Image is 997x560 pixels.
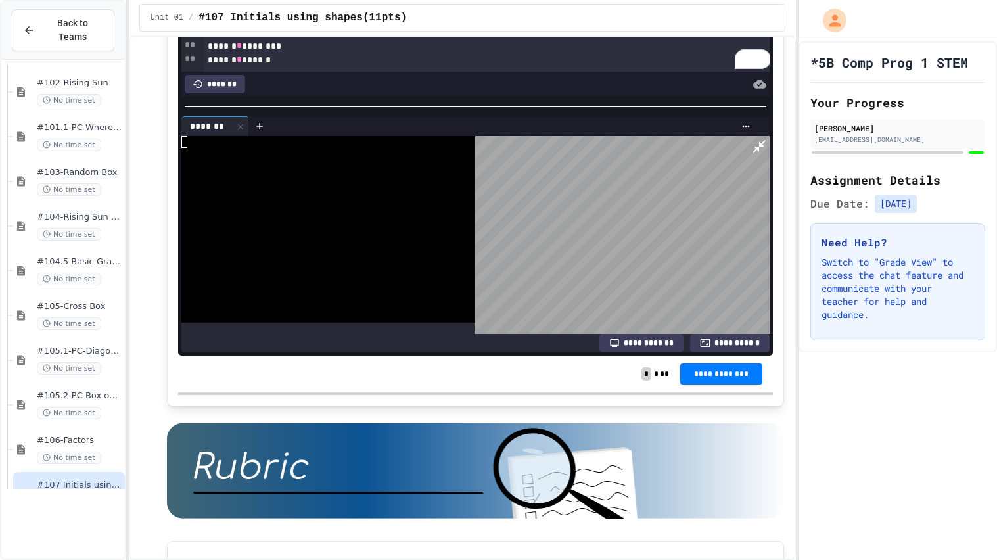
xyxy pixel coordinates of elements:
[822,256,974,321] p: Switch to "Grade View" to access the chat feature and communicate with your teacher for help and ...
[37,167,122,178] span: #103-Random Box
[37,183,101,196] span: No time set
[810,93,985,112] h2: Your Progress
[37,122,122,133] span: #101.1-PC-Where am I?
[12,9,114,51] button: Back to Teams
[37,346,122,357] span: #105.1-PC-Diagonal line
[809,5,850,35] div: My Account
[810,171,985,189] h2: Assignment Details
[37,452,101,464] span: No time set
[875,195,917,213] span: [DATE]
[37,390,122,402] span: #105.2-PC-Box on Box
[198,10,407,26] span: #107 Initials using shapes(11pts)
[37,407,101,419] span: No time set
[37,78,122,89] span: #102-Rising Sun
[37,212,122,223] span: #104-Rising Sun Plus
[37,273,101,285] span: No time set
[37,301,122,312] span: #105-Cross Box
[810,53,968,72] h1: *5B Comp Prog 1 STEM
[810,196,869,212] span: Due Date:
[43,16,103,44] span: Back to Teams
[822,235,974,250] h3: Need Help?
[37,228,101,241] span: No time set
[814,135,981,145] div: [EMAIL_ADDRESS][DOMAIN_NAME]
[37,139,101,151] span: No time set
[37,480,122,491] span: #107 Initials using shapes(11pts)
[37,317,101,330] span: No time set
[814,122,981,134] div: [PERSON_NAME]
[37,94,101,106] span: No time set
[189,12,193,23] span: /
[37,362,101,375] span: No time set
[37,256,122,268] span: #104.5-Basic Graphics Review
[151,12,183,23] span: Unit 01
[37,435,122,446] span: #106-Factors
